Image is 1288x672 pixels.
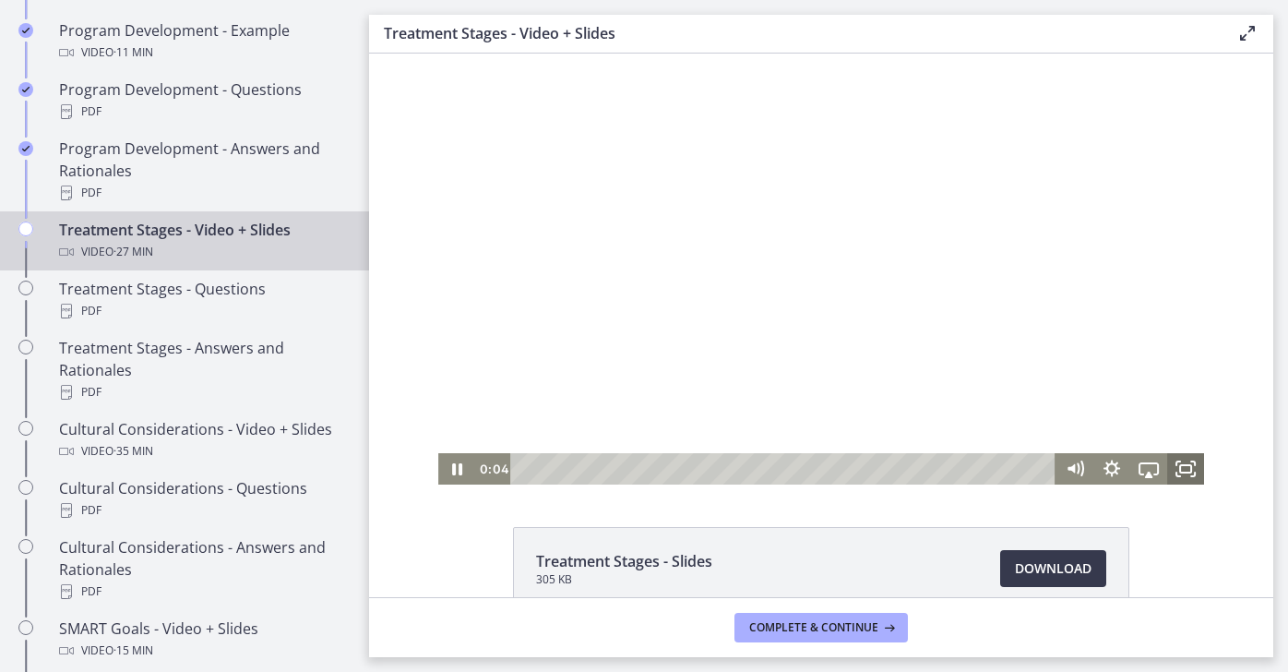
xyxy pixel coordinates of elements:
span: Download [1015,558,1091,580]
div: PDF [59,581,347,603]
div: PDF [59,381,347,403]
div: Cultural Considerations - Answers and Rationales [59,536,347,603]
span: · 11 min [113,42,153,64]
div: Treatment Stages - Answers and Rationales [59,337,347,403]
button: Fullscreen [798,400,835,431]
iframe: Video Lesson [369,54,1273,485]
span: 305 KB [536,572,712,587]
span: Treatment Stages - Slides [536,550,712,572]
div: Program Development - Answers and Rationales [59,138,347,204]
div: Program Development - Example [59,19,347,64]
h3: Treatment Stages - Video + Slides [384,22,1207,44]
div: Treatment Stages - Video + Slides [59,219,347,263]
div: PDF [59,101,347,123]
div: PDF [59,300,347,322]
div: Video [59,640,347,662]
div: Video [59,42,347,64]
span: · 15 min [113,640,153,662]
div: PDF [59,182,347,204]
div: Treatment Stages - Questions [59,278,347,322]
a: Download [1000,550,1106,587]
div: Video [59,241,347,263]
i: Completed [18,23,33,38]
span: · 35 min [113,440,153,462]
span: Complete & continue [749,620,878,635]
button: Mute [687,400,724,431]
div: Program Development - Questions [59,78,347,123]
span: · 27 min [113,241,153,263]
div: SMART Goals - Video + Slides [59,618,347,662]
div: Video [59,440,347,462]
button: Airplay [761,400,798,431]
i: Completed [18,141,33,156]
button: Complete & continue [734,613,908,642]
button: Show settings menu [724,400,761,431]
div: PDF [59,499,347,522]
div: Cultural Considerations - Video + Slides [59,418,347,462]
div: Cultural Considerations - Questions [59,477,347,522]
i: Completed [18,82,33,97]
